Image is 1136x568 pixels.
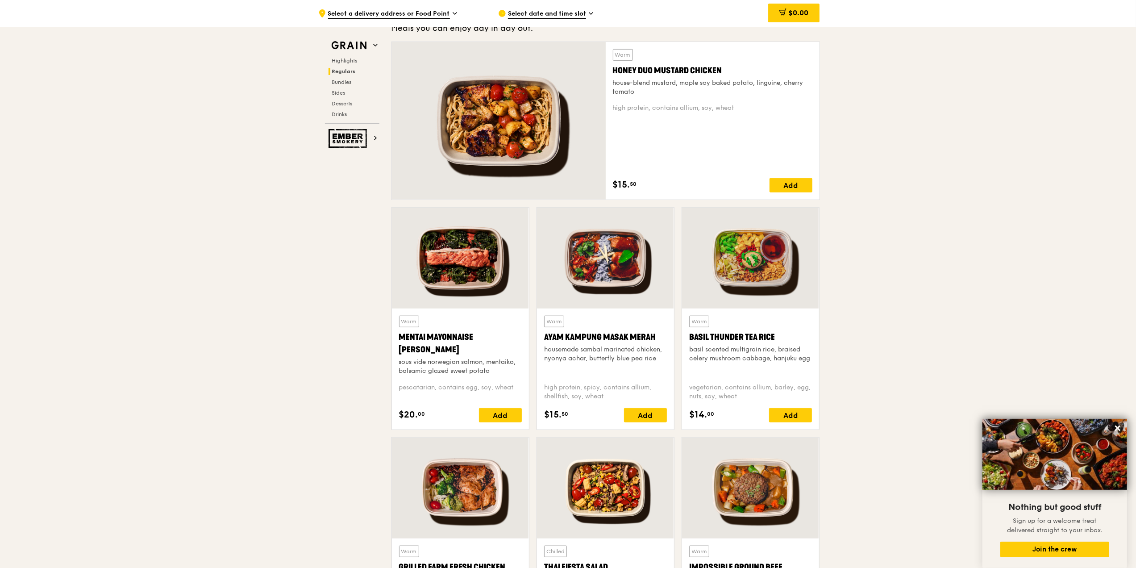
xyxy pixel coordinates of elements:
[544,408,562,422] span: $15.
[399,316,419,327] div: Warm
[1008,502,1101,513] span: Nothing but good stuff
[770,178,812,192] div: Add
[613,79,812,96] div: house-blend mustard, maple soy baked potato, linguine, cherry tomato
[613,178,630,192] span: $15.
[508,9,586,19] span: Select date and time slot
[479,408,522,422] div: Add
[689,316,709,327] div: Warm
[418,410,425,418] span: 00
[391,22,820,34] div: Meals you can enjoy day in day out.
[624,408,667,422] div: Add
[982,419,1127,490] img: DSC07876-Edit02-Large.jpeg
[769,408,812,422] div: Add
[329,38,370,54] img: Grain web logo
[328,9,450,19] span: Select a delivery address or Food Point
[689,383,812,401] div: vegetarian, contains allium, barley, egg, nuts, soy, wheat
[544,345,667,363] div: housemade sambal marinated chicken, nyonya achar, butterfly blue pea rice
[613,49,633,61] div: Warm
[332,100,353,107] span: Desserts
[689,331,812,343] div: Basil Thunder Tea Rice
[613,64,812,77] div: Honey Duo Mustard Chicken
[630,180,637,188] span: 50
[332,68,356,75] span: Regulars
[544,383,667,401] div: high protein, spicy, contains allium, shellfish, soy, wheat
[399,331,522,356] div: Mentai Mayonnaise [PERSON_NAME]
[332,79,352,85] span: Bundles
[613,104,812,113] div: high protein, contains allium, soy, wheat
[707,410,714,418] span: 00
[332,58,358,64] span: Highlights
[329,129,370,148] img: Ember Smokery web logo
[788,8,808,17] span: $0.00
[1111,421,1125,435] button: Close
[544,316,564,327] div: Warm
[689,345,812,363] div: basil scented multigrain rice, braised celery mushroom cabbage, hanjuku egg
[399,408,418,422] span: $20.
[544,546,567,557] div: Chilled
[689,408,707,422] span: $14.
[399,383,522,401] div: pescatarian, contains egg, soy, wheat
[399,546,419,557] div: Warm
[399,358,522,376] div: sous vide norwegian salmon, mentaiko, balsamic glazed sweet potato
[1000,542,1109,557] button: Join the crew
[689,546,709,557] div: Warm
[562,410,568,418] span: 50
[544,331,667,343] div: Ayam Kampung Masak Merah
[1007,517,1103,534] span: Sign up for a welcome treat delivered straight to your inbox.
[332,90,345,96] span: Sides
[332,111,347,117] span: Drinks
